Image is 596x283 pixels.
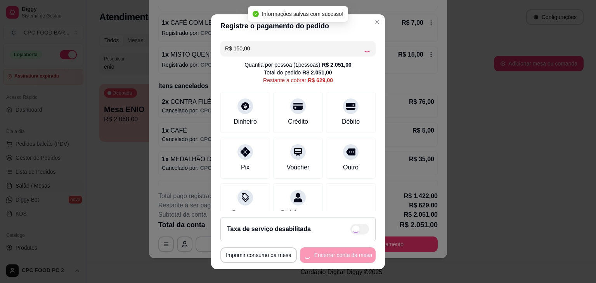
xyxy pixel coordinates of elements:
[343,163,359,172] div: Outro
[234,117,257,126] div: Dinheiro
[262,11,343,17] span: Informações salvas com sucesso!
[225,41,363,56] input: Ex.: hambúrguer de cordeiro
[281,209,315,218] div: Dividir conta
[232,209,258,218] div: Desconto
[211,14,385,38] header: Registre o pagamento do pedido
[227,224,311,234] h2: Taxa de serviço desabilitada
[322,61,352,69] div: R$ 2.051,00
[308,76,333,84] div: R$ 629,00
[302,69,332,76] div: R$ 2.051,00
[342,117,360,126] div: Débito
[287,163,310,172] div: Voucher
[371,16,383,28] button: Close
[263,76,333,84] div: Restante a cobrar
[363,45,371,52] div: Loading
[241,163,249,172] div: Pix
[220,247,297,263] button: Imprimir consumo da mesa
[264,69,332,76] div: Total do pedido
[253,11,259,17] span: check-circle
[244,61,352,69] div: Quantia por pessoa ( 1 pessoas)
[288,117,308,126] div: Crédito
